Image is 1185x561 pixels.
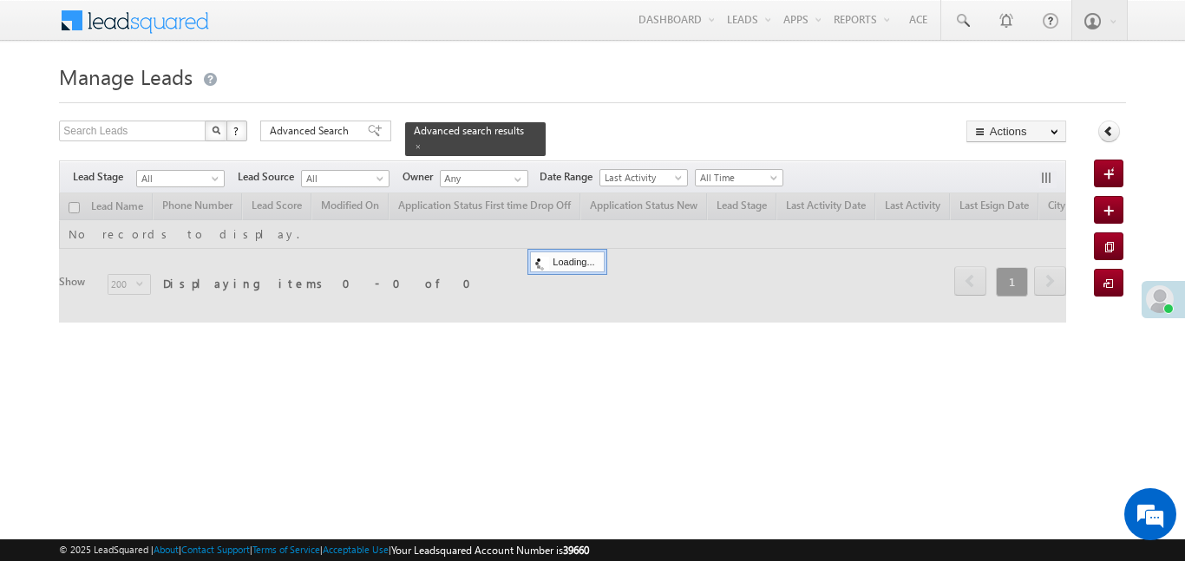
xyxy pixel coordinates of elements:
[391,544,589,557] span: Your Leadsquared Account Number is
[137,171,219,186] span: All
[966,121,1066,142] button: Actions
[154,544,179,555] a: About
[505,171,527,188] a: Show All Items
[540,169,599,185] span: Date Range
[414,124,524,137] span: Advanced search results
[599,169,688,186] a: Last Activity
[530,251,604,272] div: Loading...
[696,170,778,186] span: All Time
[136,170,225,187] a: All
[403,169,440,185] span: Owner
[59,62,193,90] span: Manage Leads
[301,170,390,187] a: All
[302,171,384,186] span: All
[181,544,250,555] a: Contact Support
[252,544,320,555] a: Terms of Service
[323,544,389,555] a: Acceptable Use
[212,126,220,134] img: Search
[238,169,301,185] span: Lead Source
[440,170,528,187] input: Type to Search
[600,170,683,186] span: Last Activity
[59,542,589,558] span: © 2025 LeadSquared | | | | |
[270,123,354,139] span: Advanced Search
[563,544,589,557] span: 39660
[73,169,136,185] span: Lead Stage
[233,123,241,138] span: ?
[226,121,247,141] button: ?
[695,169,783,186] a: All Time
